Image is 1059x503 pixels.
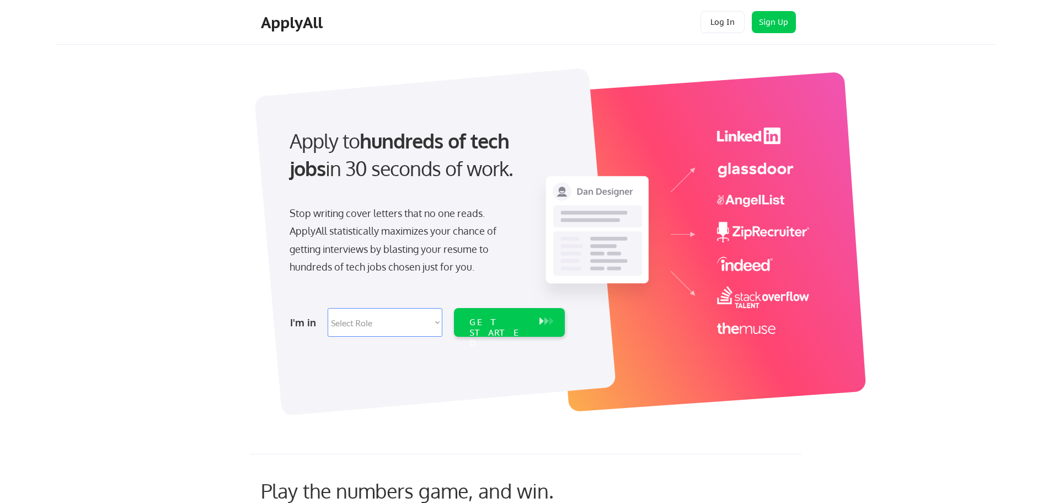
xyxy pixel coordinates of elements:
[290,128,514,181] strong: hundreds of tech jobs
[290,127,560,183] div: Apply to in 30 seconds of work.
[261,13,326,32] div: ApplyAll
[261,479,603,502] div: Play the numbers game, and win.
[752,11,796,33] button: Sign Up
[290,204,516,276] div: Stop writing cover letters that no one reads. ApplyAll statistically maximizes your chance of get...
[290,314,321,331] div: I'm in
[700,11,745,33] button: Log In
[469,317,528,349] div: GET STARTED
